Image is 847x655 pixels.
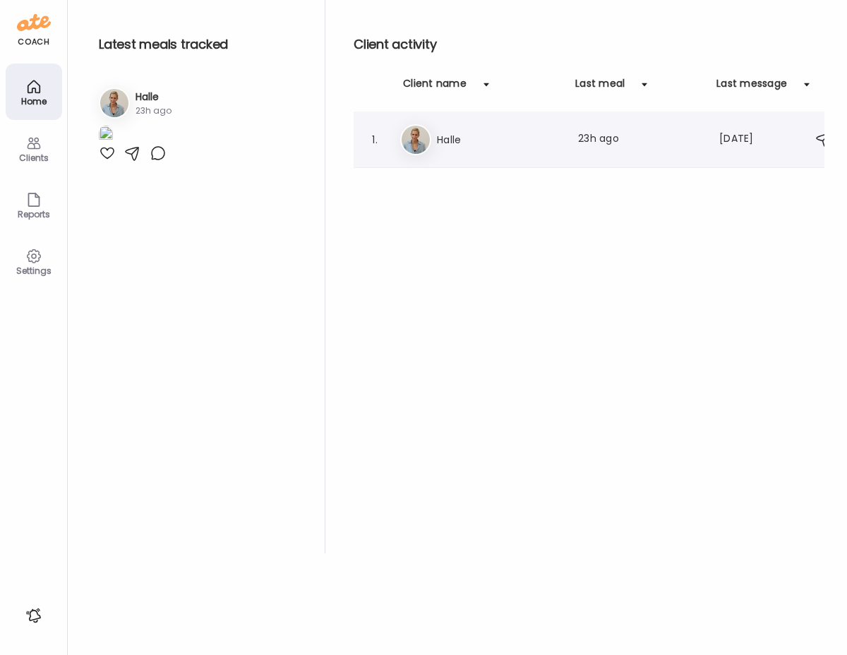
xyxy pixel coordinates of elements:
h3: Halle [437,131,561,148]
div: [DATE] [719,131,774,148]
div: Client name [403,76,467,99]
div: Reports [8,210,59,219]
img: ate [17,11,51,34]
img: images%2Fv6xpACeucRMvPGoifIVdfUew4Qq2%2FteU0mWQKEzrh9QGIyMIC%2FJPQRgdqGFRX4CRGXSl6T_1080 [99,126,113,145]
img: avatars%2Fv6xpACeucRMvPGoifIVdfUew4Qq2 [402,126,430,154]
div: 23h ago [578,131,702,148]
div: Clients [8,153,59,162]
h3: Halle [136,90,172,104]
h2: Client activity [354,34,841,55]
div: Last message [716,76,787,99]
div: coach [18,36,49,48]
div: 23h ago [136,104,172,117]
h2: Latest meals tracked [99,34,302,55]
div: Home [8,97,59,106]
div: Settings [8,266,59,275]
div: Last meal [575,76,625,99]
div: 1. [366,131,383,148]
img: avatars%2Fv6xpACeucRMvPGoifIVdfUew4Qq2 [100,89,128,117]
